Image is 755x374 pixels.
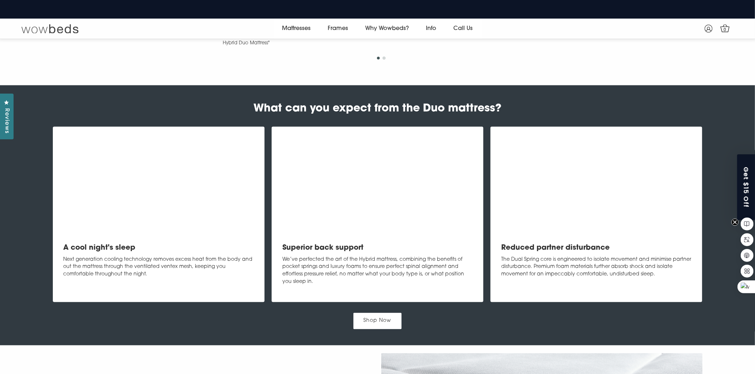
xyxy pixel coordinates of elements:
span: 0 [721,26,729,34]
button: 1 of 2 [377,57,380,60]
img: Wow Beds Logo [21,24,79,34]
span: Get $15 Off [742,166,751,208]
a: 0 [719,22,731,34]
button: Close teaser [731,219,739,226]
h3: Reduced partner disturbance [501,243,691,253]
a: Frames [319,19,357,39]
button: 2 of 2 [383,57,386,60]
a: Why Wowbeds? [357,19,418,39]
p: The Dual Spring core is engineered to isolate movement and minimise partner disturbance. Premium ... [501,256,691,278]
a: Call Us [445,19,482,39]
h3: A cool night's sleep [64,243,254,253]
span: Reviews [2,108,11,134]
a: Info [418,19,445,39]
p: We’ve perfected the art of the Hybrid mattress, combining the benefits of pocket springs and luxu... [282,256,473,286]
p: Next generation cooling technology removes excess heat from the body and out the mattress through... [64,256,254,278]
div: Get $15 OffClose teaser [737,154,755,220]
h3: Superior back support [282,243,473,253]
a: Mattresses [274,19,319,39]
a: Shop Now [353,313,402,329]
